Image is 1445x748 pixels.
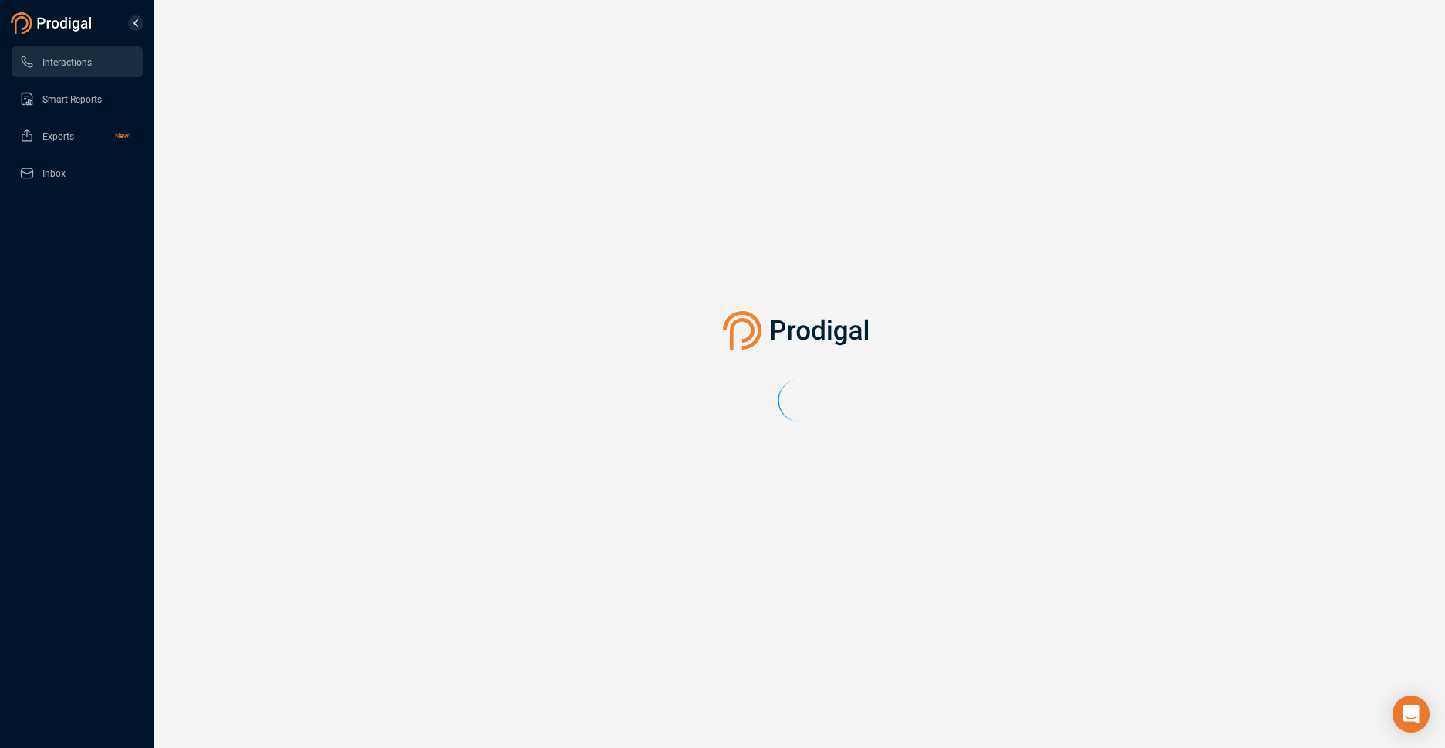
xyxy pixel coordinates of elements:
[12,46,143,77] li: Interactions
[12,83,143,114] li: Smart Reports
[42,57,92,68] span: Interactions
[11,12,96,34] img: prodigal-logo
[19,120,130,151] a: ExportsNew!
[42,168,66,179] span: Inbox
[42,94,102,105] span: Smart Reports
[19,46,130,77] a: Interactions
[12,157,143,188] li: Inbox
[42,131,74,142] span: Exports
[1393,696,1430,733] div: Open Intercom Messenger
[19,83,130,114] a: Smart Reports
[19,157,130,188] a: Inbox
[12,120,143,151] li: Exports
[115,120,130,151] span: New!
[723,311,876,350] img: prodigal-logo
